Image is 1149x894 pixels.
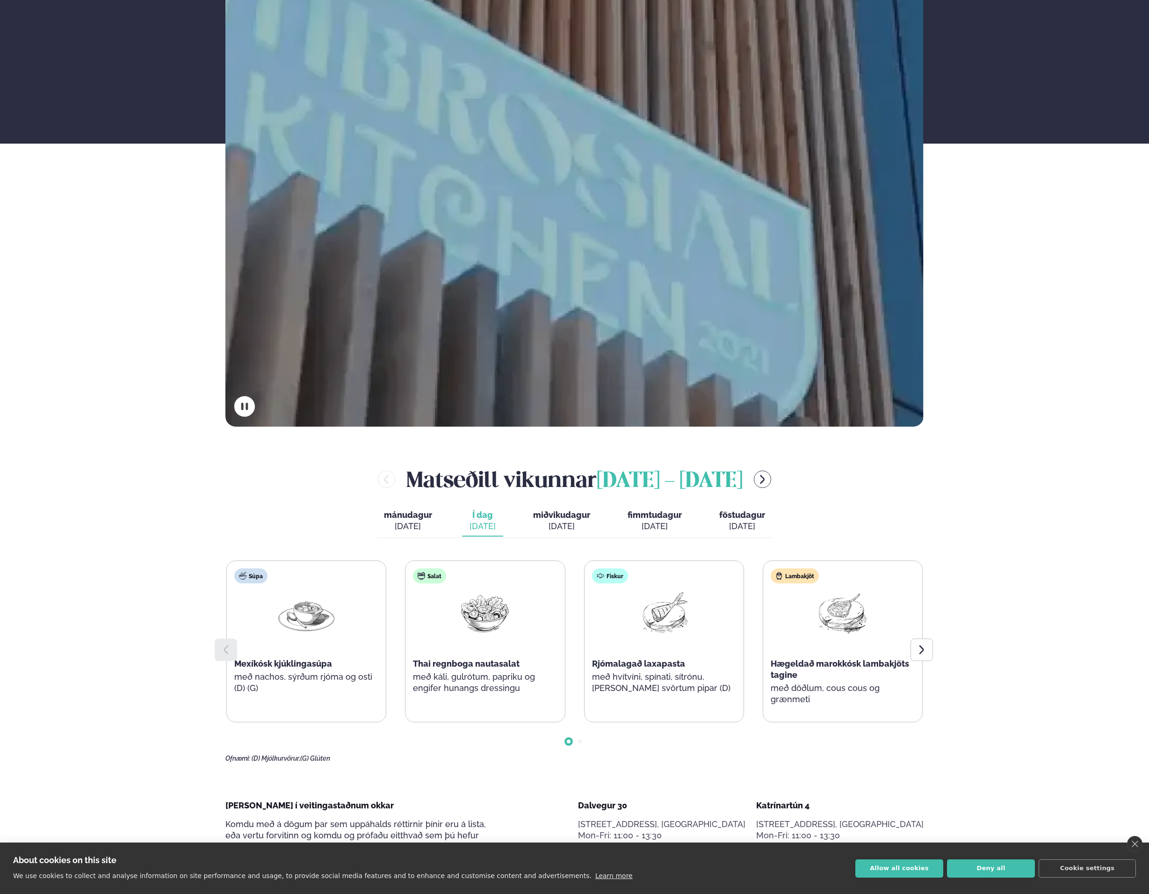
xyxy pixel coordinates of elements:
[526,506,598,537] button: miðvikudagur [DATE]
[225,819,486,851] span: Komdu með á dögum þar sem uppáhalds réttirnir þínir eru á lista, eða vertu forvitinn og komdu og ...
[225,800,394,810] span: [PERSON_NAME] í veitingastaðnum okkar
[470,521,496,532] div: [DATE]
[533,521,590,532] div: [DATE]
[462,506,503,537] button: Í dag [DATE]
[756,800,924,811] div: Katrínartún 4
[234,568,267,583] div: Súpa
[234,659,332,669] span: Mexíkósk kjúklingasúpa
[756,830,924,841] div: Mon-Fri: 11:00 - 13:30
[455,591,515,634] img: Salad.png
[756,819,924,830] p: [STREET_ADDRESS], [GEOGRAPHIC_DATA]
[620,506,689,537] button: fimmtudagur [DATE]
[13,855,116,865] strong: About cookies on this site
[578,841,657,852] a: Skoða staðsetningu
[225,755,250,762] span: Ofnæmi:
[592,659,685,669] span: Rjómalagað laxapasta
[578,800,745,811] div: Dalvegur 30
[376,506,440,537] button: mánudagur [DATE]
[406,464,743,494] h2: Matseðill vikunnar
[947,859,1035,878] button: Deny all
[418,572,425,580] img: salad.svg
[855,859,943,878] button: Allow all cookies
[578,819,745,830] p: [STREET_ADDRESS], [GEOGRAPHIC_DATA]
[239,572,246,580] img: soup.svg
[756,841,835,852] a: Skoða staðsetningu
[384,521,432,532] div: [DATE]
[378,471,395,488] button: menu-btn-left
[628,521,682,532] div: [DATE]
[413,568,446,583] div: Salat
[712,506,773,537] button: föstudagur [DATE]
[470,509,496,521] span: Í dag
[234,671,378,694] p: með nachos, sýrðum rjóma og osti (D) (G)
[719,510,765,520] span: föstudagur
[413,671,557,694] p: með káli, gulrótum, papriku og engifer hunangs dressingu
[595,872,633,879] a: Learn more
[1039,859,1136,878] button: Cookie settings
[252,755,300,762] span: (D) Mjólkurvörur,
[597,572,604,580] img: fish.svg
[719,521,765,532] div: [DATE]
[813,591,873,634] img: Lamb-Meat.png
[13,872,592,879] p: We use cookies to collect and analyse information on site performance and usage, to provide socia...
[597,471,743,492] span: [DATE] - [DATE]
[754,471,771,488] button: menu-btn-right
[413,659,520,669] span: Thai regnboga nautasalat
[634,591,694,634] img: Fish.png
[276,591,336,634] img: Soup.png
[771,659,909,680] span: Hægeldað marokkósk lambakjöts tagine
[592,671,736,694] p: með hvítvíni, spínati, sítrónu, [PERSON_NAME] svörtum pipar (D)
[771,683,915,705] p: með döðlum, cous cous og grænmeti
[628,510,682,520] span: fimmtudagur
[1127,836,1142,852] a: close
[578,740,582,743] span: Go to slide 2
[567,740,571,743] span: Go to slide 1
[592,568,628,583] div: Fiskur
[533,510,590,520] span: miðvikudagur
[775,572,783,580] img: Lamb.svg
[771,568,819,583] div: Lambakjöt
[384,510,432,520] span: mánudagur
[578,830,745,841] div: Mon-Fri: 11:00 - 13:30
[300,755,330,762] span: (G) Glúten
